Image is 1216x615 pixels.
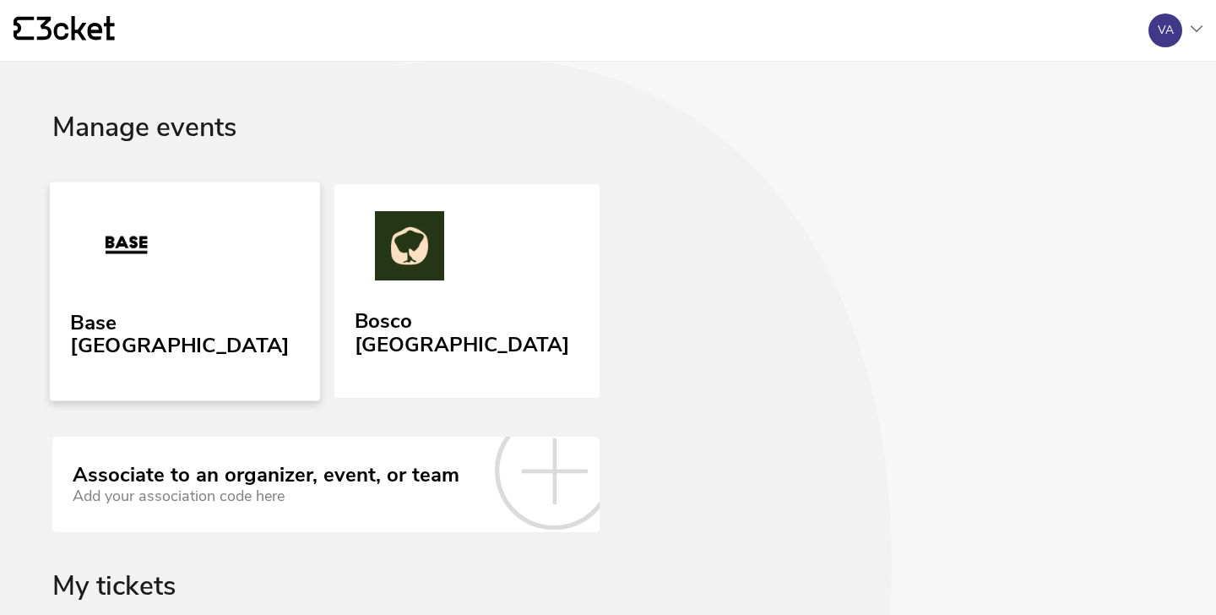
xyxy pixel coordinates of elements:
[73,487,459,505] div: Add your association code here
[355,303,579,356] div: Bosco [GEOGRAPHIC_DATA]
[355,211,464,287] img: Bosco Porto
[73,464,459,487] div: Associate to an organizer, event, or team
[14,17,34,41] g: {' '}
[50,182,320,400] a: Base Porto Base [GEOGRAPHIC_DATA]
[334,184,600,399] a: Bosco Porto Bosco [GEOGRAPHIC_DATA]
[52,437,600,531] a: Associate to an organizer, event, or team Add your association code here
[70,210,182,287] img: Base Porto
[70,304,299,358] div: Base [GEOGRAPHIC_DATA]
[52,112,1164,184] div: Manage events
[14,16,115,45] a: {' '}
[1158,24,1174,37] div: VA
